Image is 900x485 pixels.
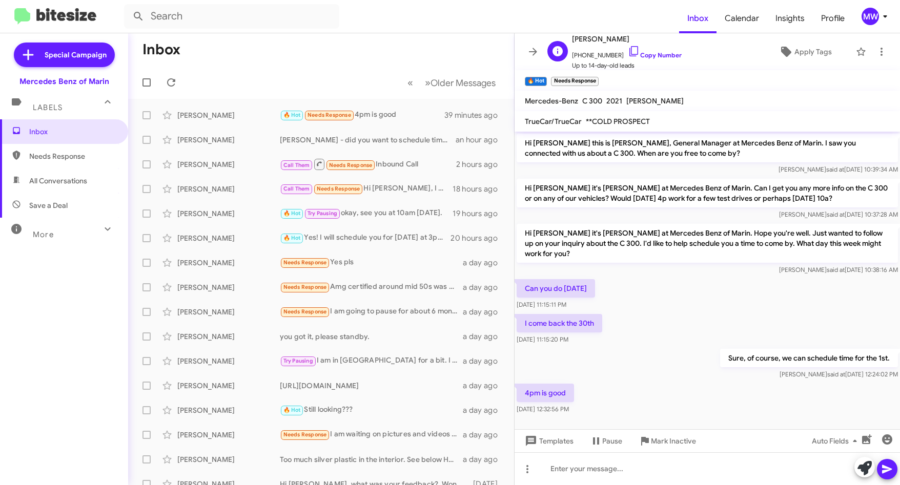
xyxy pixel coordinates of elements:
span: Needs Response [283,431,327,438]
div: [PERSON_NAME] [177,110,280,120]
a: Inbox [679,4,717,33]
div: [PERSON_NAME] [177,405,280,415]
small: 🔥 Hot [525,77,547,86]
div: okay, see you at 10am [DATE]. [280,207,453,219]
div: 19 hours ago [453,208,506,219]
a: Profile [813,4,853,33]
div: [PERSON_NAME] [177,331,280,342]
span: Mercedes-Benz [525,96,578,106]
div: Yes pls [280,257,463,268]
div: an hour ago [456,135,506,145]
span: [DATE] 12:32:56 PM [517,405,569,413]
p: Sure, of course, we can schedule time for the 1st. [720,349,898,367]
button: Templates [515,432,582,450]
div: a day ago [463,258,506,268]
span: Templates [523,432,574,450]
span: » [425,76,431,89]
p: Hi [PERSON_NAME] it's [PERSON_NAME] at Mercedes Benz of Marin. Hope you're well. Just wanted to f... [517,224,898,263]
span: Labels [33,103,63,112]
span: Try Pausing [283,357,313,364]
span: 🔥 Hot [283,235,301,241]
span: [PERSON_NAME] [DATE] 10:39:34 AM [779,165,898,173]
span: « [407,76,413,89]
span: Older Messages [431,77,496,89]
span: [PERSON_NAME] [DATE] 10:38:16 AM [779,266,898,273]
span: said at [826,165,844,173]
span: [PHONE_NUMBER] [572,45,682,60]
div: [PERSON_NAME] [177,356,280,366]
div: 2 hours ago [456,159,506,170]
span: Apply Tags [794,43,832,61]
div: [PERSON_NAME] [177,381,280,391]
div: Too much silver plastic in the interior. See below Hello [PERSON_NAME] we are going with an XC60 ... [280,454,463,465]
div: [PERSON_NAME] [177,454,280,465]
a: Special Campaign [14,43,115,67]
span: Try Pausing [308,210,337,217]
div: [PERSON_NAME] [177,135,280,145]
span: said at [827,370,845,378]
span: Call Them [283,162,310,168]
div: I am in [GEOGRAPHIC_DATA] for a bit. I will text you when I come back [280,355,463,367]
button: Next [419,72,502,93]
div: you got it, please standby. [280,331,463,342]
nav: Page navigation example [402,72,502,93]
span: Needs Response [329,162,373,168]
span: [DATE] 11:15:20 PM [517,335,568,343]
button: Previous [401,72,419,93]
div: a day ago [463,331,506,342]
span: 🔥 Hot [283,210,301,217]
div: 18 hours ago [453,184,506,194]
h1: Inbox [142,41,180,58]
div: [PERSON_NAME] [177,208,280,219]
p: Can you do [DATE] [517,279,595,298]
div: 4pm is good [280,109,444,121]
span: said at [827,266,845,273]
div: I am going to pause for about 6 months but thank you. [280,306,463,318]
span: 🔥 Hot [283,112,301,118]
div: I am waiting on pictures and videos of the vehicle 🚗. [280,429,463,440]
span: Needs Response [29,151,116,161]
span: All Conversations [29,176,87,186]
div: [PERSON_NAME] [177,307,280,317]
span: C 300 [582,96,602,106]
div: a day ago [463,356,506,366]
div: [PERSON_NAME] [177,282,280,292]
div: Yes! I will schedule you for [DATE] at 3pm, see you then. [280,232,451,244]
div: [PERSON_NAME] [177,184,280,194]
span: [PERSON_NAME] [DATE] 10:37:28 AM [779,210,898,218]
div: a day ago [463,430,506,440]
div: Amg certified around mid 50s was my sweet spot...that was a really good deal u had on that other one [280,281,463,293]
span: Auto Fields [812,432,861,450]
span: [PERSON_NAME] [DATE] 12:24:02 PM [780,370,898,378]
span: said at [827,210,845,218]
span: **COLD PROSPECT [586,117,650,126]
span: [PERSON_NAME] [626,96,684,106]
button: Pause [582,432,630,450]
span: Insights [767,4,813,33]
span: Needs Response [283,308,327,315]
div: [URL][DOMAIN_NAME] [280,381,463,391]
a: Copy Number [628,51,682,59]
span: Up to 14-day-old leads [572,60,682,71]
button: Auto Fields [804,432,869,450]
p: Hi [PERSON_NAME] this is [PERSON_NAME], General Manager at Mercedes Benz of Marin. I saw you conn... [517,134,898,162]
span: [DATE] 11:15:11 PM [517,301,566,308]
div: Still looking??? [280,404,463,416]
span: Needs Response [283,284,327,290]
span: Needs Response [317,185,360,192]
div: [PERSON_NAME] [177,430,280,440]
button: Apply Tags [759,43,851,61]
div: [PERSON_NAME] [177,233,280,243]
button: Mark Inactive [630,432,704,450]
span: Call Them [283,185,310,192]
span: Calendar [717,4,767,33]
span: More [33,230,54,239]
span: 🔥 Hot [283,407,301,413]
p: Hi [PERSON_NAME] it's [PERSON_NAME] at Mercedes Benz of Marin. Can I get you any more info on the... [517,179,898,207]
p: 4pm is good [517,384,574,402]
div: a day ago [463,405,506,415]
div: [PERSON_NAME] [177,258,280,268]
span: [PERSON_NAME] [572,33,682,45]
